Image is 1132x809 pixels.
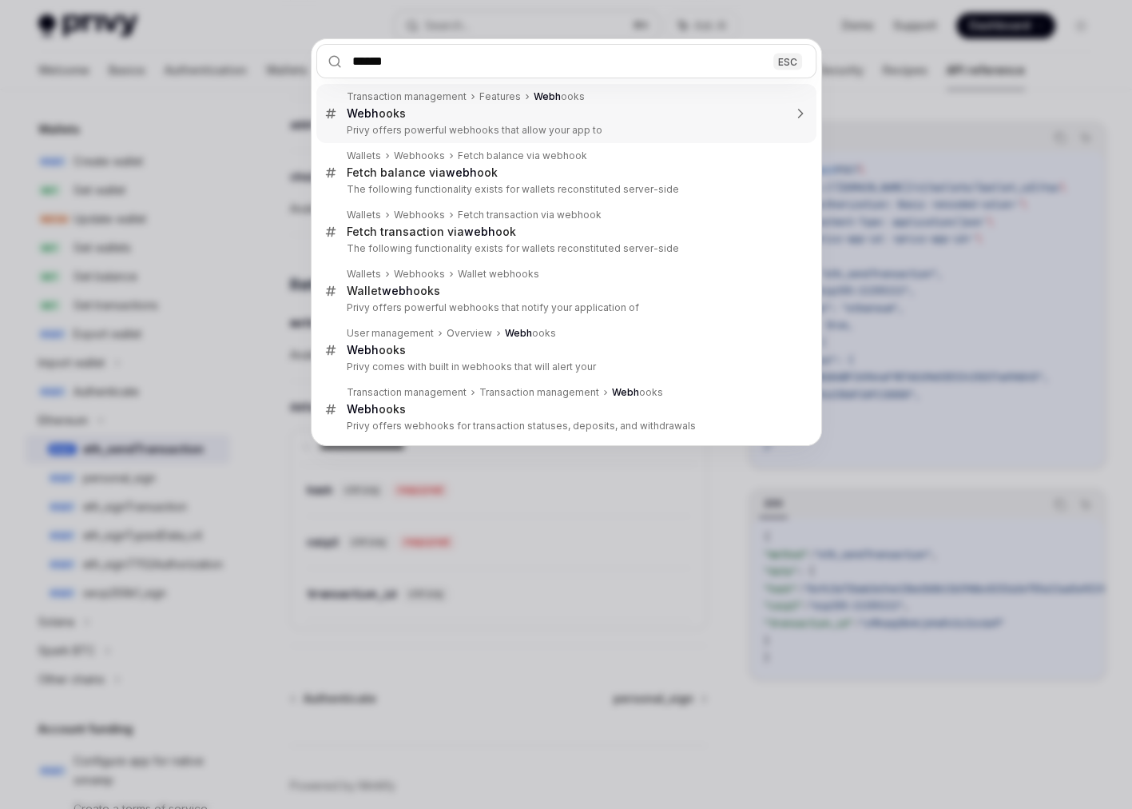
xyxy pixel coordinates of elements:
div: ooks [347,106,406,121]
div: Overview [447,327,492,340]
div: Features [479,90,521,103]
p: Privy offers powerful webhooks that notify your application of [347,301,783,314]
div: ooks [347,402,406,416]
div: Wallet webhooks [458,268,539,281]
div: Transaction management [347,386,467,399]
div: ooks [612,386,663,399]
div: ooks [534,90,585,103]
div: ooks [347,343,406,357]
p: Privy comes with built in webhooks that will alert your [347,361,783,373]
div: ESC [773,53,802,70]
div: User management [347,327,434,340]
p: Privy offers powerful webhooks that allow your app to [347,124,783,137]
div: Fetch transaction via ook [347,225,516,239]
p: The following functionality exists for wallets reconstituted server-side [347,242,783,255]
div: Webhooks [394,149,445,162]
p: Privy offers webhooks for transaction statuses, deposits, and withdrawals [347,420,783,432]
b: Webh [347,402,379,416]
div: ooks [505,327,556,340]
div: Transaction management [479,386,599,399]
b: Webh [612,386,639,398]
div: Wallets [347,268,381,281]
div: Webhooks [394,209,445,221]
div: Fetch balance via ook [347,165,498,180]
p: The following functionality exists for wallets reconstituted server-side [347,183,783,196]
b: Webh [347,106,379,120]
b: webh [464,225,495,238]
b: Webh [505,327,532,339]
div: Fetch transaction via webhook [458,209,602,221]
div: Fetch balance via webhook [458,149,587,162]
b: webh [382,284,413,297]
div: Wallets [347,209,381,221]
div: Wallets [347,149,381,162]
b: Webh [347,343,379,357]
div: Transaction management [347,90,467,103]
b: webh [446,165,477,179]
div: Wallet ooks [347,284,440,298]
div: Webhooks [394,268,445,281]
b: Webh [534,90,561,102]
